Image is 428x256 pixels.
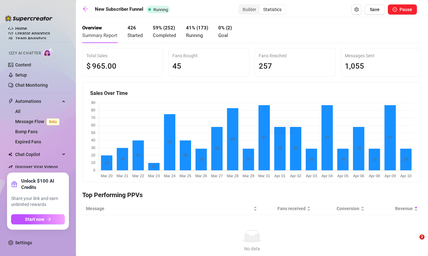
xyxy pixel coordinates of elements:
[354,7,359,12] span: setting
[15,164,58,169] a: Discover Viral Videos
[86,205,252,212] span: Message
[239,5,260,14] div: Builder
[345,52,418,59] div: Messages Sent
[218,25,232,31] strong: 0% (2)
[82,190,422,199] h4: Top Performing PPVs
[95,6,143,12] strong: New Subscriber Funnel
[82,203,261,215] th: Message
[15,62,31,67] a: Content
[186,33,203,38] span: Running
[15,96,60,106] span: Automations
[82,6,92,13] a: arrow-left
[25,217,44,222] span: Start now
[127,33,143,38] span: Started
[15,139,41,144] a: Expired Fans
[90,90,414,97] h5: Sales Over Time
[370,7,380,12] span: Save
[372,205,413,212] span: Revenue
[15,83,48,88] a: Chat Monitoring
[8,152,12,157] img: Chat Copilot
[21,178,65,190] strong: Unlock $100 AI Credits
[11,196,65,208] span: Share your link and earn unlimited rewards
[265,205,306,212] span: Fans received
[15,72,27,78] a: Setup
[105,62,116,71] span: .00
[9,50,41,56] span: Izzy AI Chatter
[153,33,176,38] span: Completed
[5,15,53,22] img: logo-BBDzfeDw.svg
[351,4,362,15] button: Open Exit Rules
[368,203,422,215] th: Revenue
[419,234,425,240] span: 2
[15,26,27,31] a: Home
[15,119,62,124] a: Message FlowBeta
[8,99,13,104] span: thunderbolt
[259,52,332,59] div: Fans Reached
[90,245,414,252] div: No data
[153,7,168,12] span: Running
[15,149,60,159] span: Chat Copilot
[11,214,65,224] button: Start nowarrow-right
[172,52,245,59] div: Fans Bought
[15,240,32,245] a: Settings
[82,33,117,38] span: Summary Report
[11,181,17,187] span: gift
[82,6,89,12] span: arrow-left
[218,33,228,38] span: Goal
[261,203,314,215] th: Fans received
[314,203,368,215] th: Conversion
[388,4,417,15] button: Pause
[345,62,364,71] span: 1,055
[406,234,422,250] iframe: Intercom live chat
[172,62,181,71] span: 45
[393,7,397,12] span: pause-circle
[47,118,59,125] span: Beta
[260,5,285,14] div: Statistics
[239,4,286,15] div: segmented control
[15,109,21,114] a: All
[365,4,385,15] button: Save Flow
[15,28,66,38] a: Creator Analytics
[153,25,175,31] strong: 59 % ( 252 )
[86,52,159,59] div: Total Sales
[15,129,38,134] a: Bump Fans
[400,7,412,12] span: Pause
[82,25,102,31] strong: Overview
[127,25,136,31] strong: 426
[92,62,105,71] span: 965
[47,217,51,222] span: arrow-right
[15,36,46,41] a: Team Analytics
[259,62,272,71] span: 257
[186,25,208,31] strong: 41 % ( 173 )
[86,60,91,72] span: $
[43,48,53,57] img: AI Chatter
[318,205,359,212] span: Conversion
